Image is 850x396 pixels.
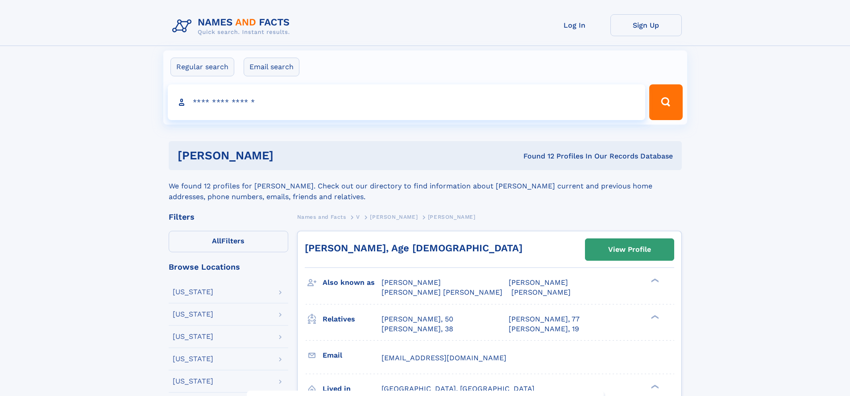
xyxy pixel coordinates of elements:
[398,151,673,161] div: Found 12 Profiles In Our Records Database
[173,378,213,385] div: [US_STATE]
[212,237,221,245] span: All
[323,312,381,327] h3: Relatives
[539,14,610,36] a: Log In
[244,58,299,76] label: Email search
[649,383,659,389] div: ❯
[381,314,453,324] a: [PERSON_NAME], 50
[370,211,418,222] a: [PERSON_NAME]
[370,214,418,220] span: [PERSON_NAME]
[356,214,360,220] span: V
[608,239,651,260] div: View Profile
[169,170,682,202] div: We found 12 profiles for [PERSON_NAME]. Check out our directory to find information about [PERSON...
[428,214,476,220] span: [PERSON_NAME]
[381,288,502,296] span: [PERSON_NAME] [PERSON_NAME]
[323,275,381,290] h3: Also known as
[649,314,659,320] div: ❯
[305,242,522,254] a: [PERSON_NAME], Age [DEMOGRAPHIC_DATA]
[173,311,213,318] div: [US_STATE]
[173,355,213,363] div: [US_STATE]
[381,278,441,287] span: [PERSON_NAME]
[173,288,213,296] div: [US_STATE]
[178,150,398,161] h1: [PERSON_NAME]
[381,384,535,393] span: [GEOGRAPHIC_DATA], [GEOGRAPHIC_DATA]
[356,211,360,222] a: V
[649,278,659,283] div: ❯
[610,14,682,36] a: Sign Up
[297,211,346,222] a: Names and Facts
[381,324,453,334] a: [PERSON_NAME], 38
[168,84,646,120] input: search input
[169,213,288,221] div: Filters
[169,263,288,271] div: Browse Locations
[169,231,288,252] label: Filters
[585,239,674,260] a: View Profile
[649,84,682,120] button: Search Button
[381,354,506,362] span: [EMAIL_ADDRESS][DOMAIN_NAME]
[509,278,568,287] span: [PERSON_NAME]
[509,324,579,334] a: [PERSON_NAME], 19
[509,314,580,324] a: [PERSON_NAME], 77
[170,58,234,76] label: Regular search
[511,288,571,296] span: [PERSON_NAME]
[323,348,381,363] h3: Email
[173,333,213,340] div: [US_STATE]
[169,14,297,38] img: Logo Names and Facts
